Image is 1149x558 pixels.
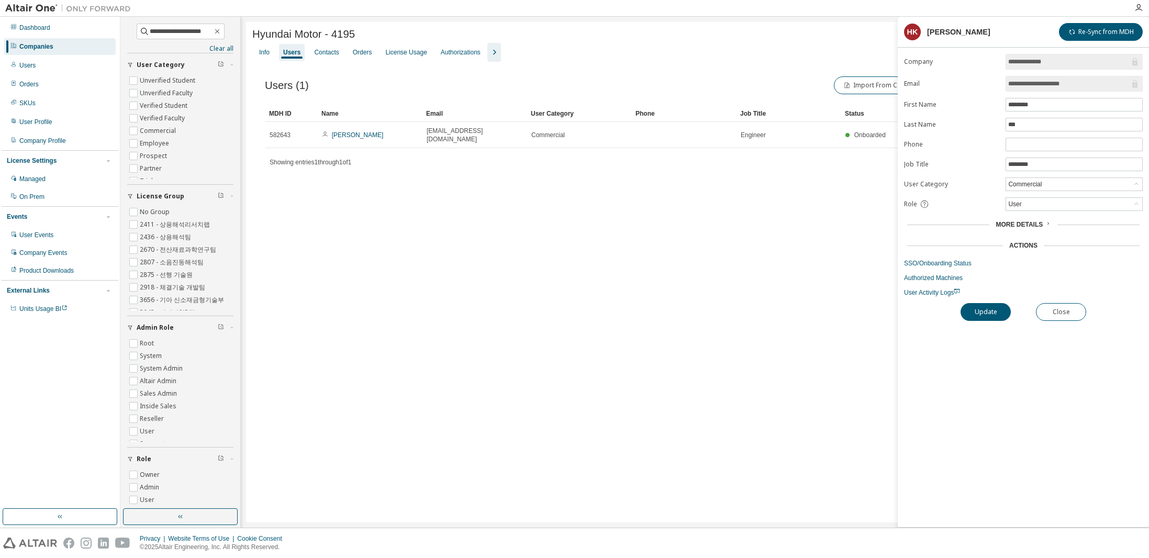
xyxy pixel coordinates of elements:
span: Onboarded [854,131,886,139]
div: MDH ID [269,105,313,122]
span: Showing entries 1 through 1 of 1 [270,159,351,166]
button: Update [961,303,1011,321]
div: Info [259,48,270,57]
label: 2875 - 선행 기술원 [140,269,195,281]
div: Commercial [1007,178,1043,190]
label: Admin [140,481,161,494]
span: License Group [137,192,184,200]
span: Clear filter [218,192,224,200]
div: Phone [635,105,732,122]
span: Users (1) [265,80,309,92]
label: Unverified Student [140,74,197,87]
div: Users [19,61,36,70]
div: User [1006,198,1142,210]
label: User Category [904,180,999,188]
label: Root [140,337,156,350]
span: Hyundai Motor - 4195 [252,28,355,40]
button: Re-Sync from MDH [1059,23,1143,41]
div: [PERSON_NAME] [927,28,990,36]
label: Email [904,80,999,88]
button: License Group [127,185,233,208]
button: Role [127,448,233,471]
label: Reseller [140,412,166,425]
label: System [140,350,164,362]
div: On Prem [19,193,44,201]
span: More Details [996,221,1043,228]
label: Verified Student [140,99,189,112]
label: Commercial [140,125,178,137]
img: Altair One [5,3,136,14]
span: Clear filter [218,455,224,463]
img: linkedin.svg [98,538,109,549]
label: Trial [140,175,155,187]
label: Unverified Faculty [140,87,195,99]
div: License Settings [7,157,57,165]
div: Company Profile [19,137,66,145]
div: Website Terms of Use [168,534,237,543]
div: SKUs [19,99,36,107]
label: Prospect [140,150,169,162]
div: License Usage [385,48,427,57]
img: youtube.svg [115,538,130,549]
span: Engineer [741,131,766,139]
label: 2670 - 전산재료과학연구팀 [140,243,218,256]
img: altair_logo.svg [3,538,57,549]
label: Employee [140,137,171,150]
a: SSO/Onboarding Status [904,259,1143,267]
label: First Name [904,101,999,109]
div: Job Title [740,105,836,122]
div: Privacy [140,534,168,543]
span: Role [137,455,151,463]
div: Status [845,105,1062,122]
label: 2411 - 상용해석리서치랩 [140,218,212,231]
label: User [140,494,157,506]
div: Actions [1009,241,1038,250]
label: User [140,425,157,438]
span: Clear filter [218,323,224,332]
label: No Group [140,206,172,218]
label: 2918 - 체결기술 개발팀 [140,281,207,294]
div: User Events [19,231,53,239]
span: Role [904,200,917,208]
label: Altair Admin [140,375,179,387]
span: [EMAIL_ADDRESS][DOMAIN_NAME] [427,127,522,143]
div: User Category [531,105,627,122]
label: Verified Faculty [140,112,187,125]
div: User Profile [19,118,52,126]
label: 2436 - 상용해석팀 [140,231,193,243]
span: Clear filter [218,61,224,69]
span: User Activity Logs [904,289,960,296]
label: Partner [140,162,164,175]
img: facebook.svg [63,538,74,549]
label: Support [140,438,166,450]
div: HK [904,24,921,40]
div: User [1007,198,1023,210]
img: instagram.svg [81,538,92,549]
a: Clear all [127,44,233,53]
p: © 2025 Altair Engineering, Inc. All Rights Reserved. [140,543,288,552]
button: Close [1036,303,1086,321]
span: Admin Role [137,323,174,332]
div: Dashboard [19,24,50,32]
div: Contacts [314,48,339,57]
a: Authorized Machines [904,274,1143,282]
label: Last Name [904,120,999,129]
div: Email [426,105,522,122]
div: Managed [19,175,46,183]
div: External Links [7,286,50,295]
a: [PERSON_NAME] [332,131,384,139]
div: Orders [19,80,39,88]
label: Job Title [904,160,999,169]
span: User Category [137,61,185,69]
label: Owner [140,468,162,481]
span: 582643 [270,131,291,139]
span: Units Usage BI [19,305,68,313]
label: 3656 - 기아 신소재금형기술부 [140,294,226,306]
button: Admin Role [127,316,233,339]
div: Cookie Consent [237,534,288,543]
div: Company Events [19,249,67,257]
label: Inside Sales [140,400,179,412]
label: 2807 - 소음진동해석팀 [140,256,206,269]
div: Companies [19,42,53,51]
span: Commercial [531,131,565,139]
